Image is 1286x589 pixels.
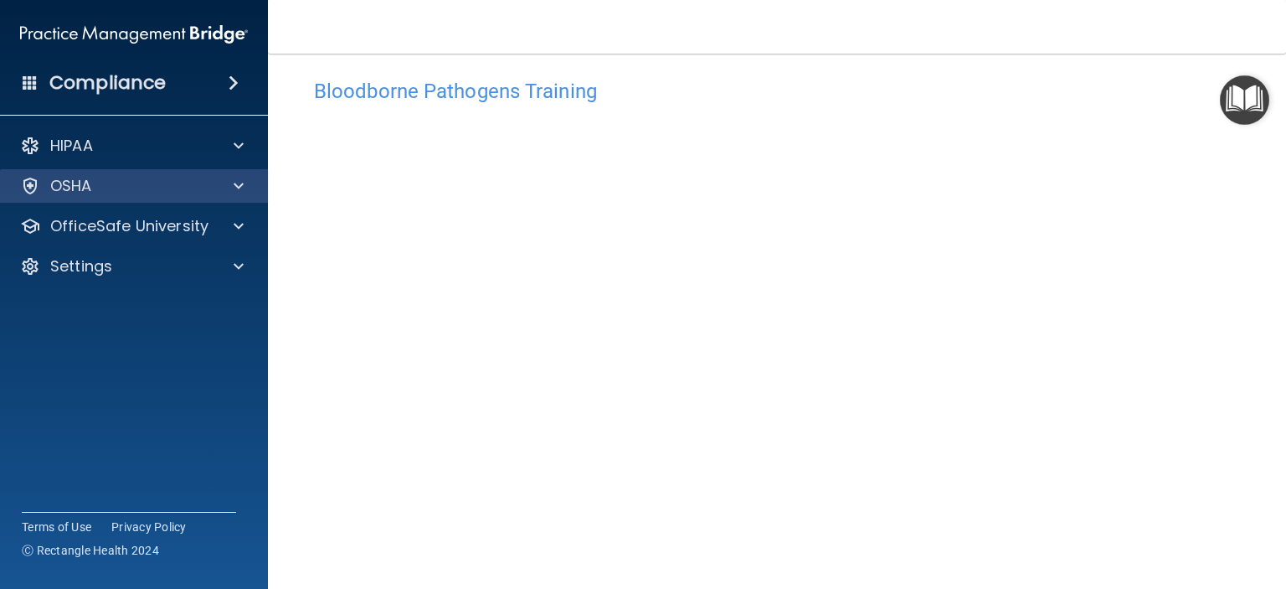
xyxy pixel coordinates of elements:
[50,176,92,196] p: OSHA
[20,216,244,236] a: OfficeSafe University
[314,80,1240,102] h4: Bloodborne Pathogens Training
[20,256,244,276] a: Settings
[20,136,244,156] a: HIPAA
[50,136,93,156] p: HIPAA
[22,519,91,535] a: Terms of Use
[1220,75,1269,125] button: Open Resource Center
[50,216,208,236] p: OfficeSafe University
[49,71,166,95] h4: Compliance
[22,542,159,559] span: Ⓒ Rectangle Health 2024
[20,18,248,51] img: PMB logo
[20,176,244,196] a: OSHA
[50,256,112,276] p: Settings
[111,519,187,535] a: Privacy Policy
[1202,504,1266,568] iframe: Drift Widget Chat Controller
